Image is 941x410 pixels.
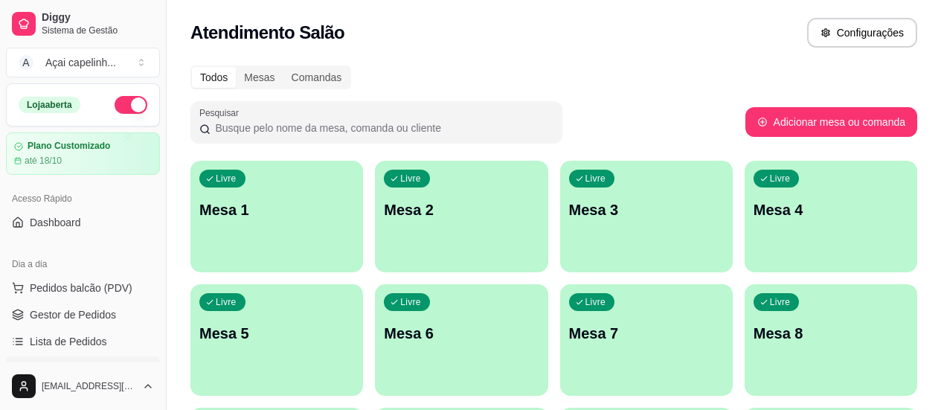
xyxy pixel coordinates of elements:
p: Livre [585,296,606,308]
a: Lista de Pedidos [6,330,160,353]
button: LivreMesa 1 [190,161,363,272]
button: Alterar Status [115,96,147,114]
span: A [19,55,33,70]
button: LivreMesa 8 [745,284,917,396]
p: Mesa 3 [569,199,724,220]
h2: Atendimento Salão [190,21,344,45]
div: Mesas [236,67,283,88]
div: Loja aberta [19,97,80,113]
p: Mesa 7 [569,323,724,344]
input: Pesquisar [211,121,553,135]
div: Açai capelinh ... [45,55,116,70]
button: LivreMesa 6 [375,284,547,396]
button: Configurações [807,18,917,48]
p: Mesa 5 [199,323,354,344]
p: Livre [216,173,237,185]
a: Plano Customizadoaté 18/10 [6,132,160,175]
span: Diggy [42,11,154,25]
p: Mesa 8 [754,323,908,344]
label: Pesquisar [199,106,244,119]
p: Mesa 2 [384,199,539,220]
span: Sistema de Gestão [42,25,154,36]
a: Gestor de Pedidos [6,303,160,327]
button: LivreMesa 2 [375,161,547,272]
a: Dashboard [6,211,160,234]
button: LivreMesa 4 [745,161,917,272]
a: Salão / Mesas [6,356,160,380]
p: Livre [216,296,237,308]
p: Livre [770,296,791,308]
button: LivreMesa 5 [190,284,363,396]
span: Lista de Pedidos [30,334,107,349]
span: Pedidos balcão (PDV) [30,281,132,295]
p: Mesa 6 [384,323,539,344]
button: LivreMesa 7 [560,284,733,396]
button: [EMAIL_ADDRESS][DOMAIN_NAME] [6,368,160,404]
button: LivreMesa 3 [560,161,733,272]
span: Dashboard [30,215,81,230]
p: Livre [400,173,421,185]
p: Mesa 1 [199,199,354,220]
article: Plano Customizado [28,141,110,152]
div: Todos [192,67,236,88]
div: Acesso Rápido [6,187,160,211]
article: até 18/10 [25,155,62,167]
p: Livre [585,173,606,185]
p: Livre [400,296,421,308]
a: DiggySistema de Gestão [6,6,160,42]
p: Livre [770,173,791,185]
p: Mesa 4 [754,199,908,220]
span: Gestor de Pedidos [30,307,116,322]
div: Dia a dia [6,252,160,276]
span: [EMAIL_ADDRESS][DOMAIN_NAME] [42,380,136,392]
div: Comandas [283,67,350,88]
span: Salão / Mesas [30,361,96,376]
button: Select a team [6,48,160,77]
button: Pedidos balcão (PDV) [6,276,160,300]
button: Adicionar mesa ou comanda [745,107,917,137]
